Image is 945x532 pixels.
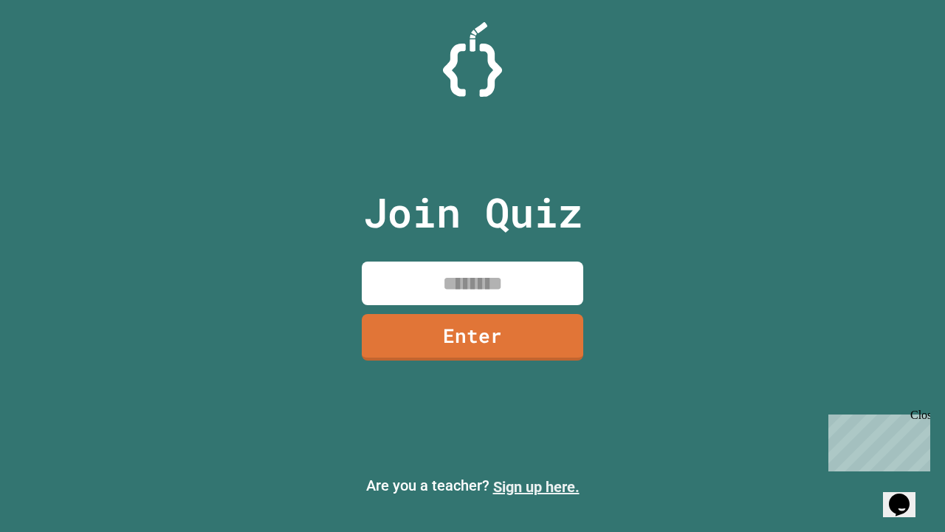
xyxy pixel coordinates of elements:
p: Are you a teacher? [12,474,933,498]
a: Enter [362,314,583,361]
p: Join Quiz [363,182,583,243]
div: Chat with us now!Close [6,6,102,94]
iframe: chat widget [822,409,930,471]
a: Sign up here. [493,478,580,496]
iframe: chat widget [883,473,930,517]
img: Logo.svg [443,22,502,97]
